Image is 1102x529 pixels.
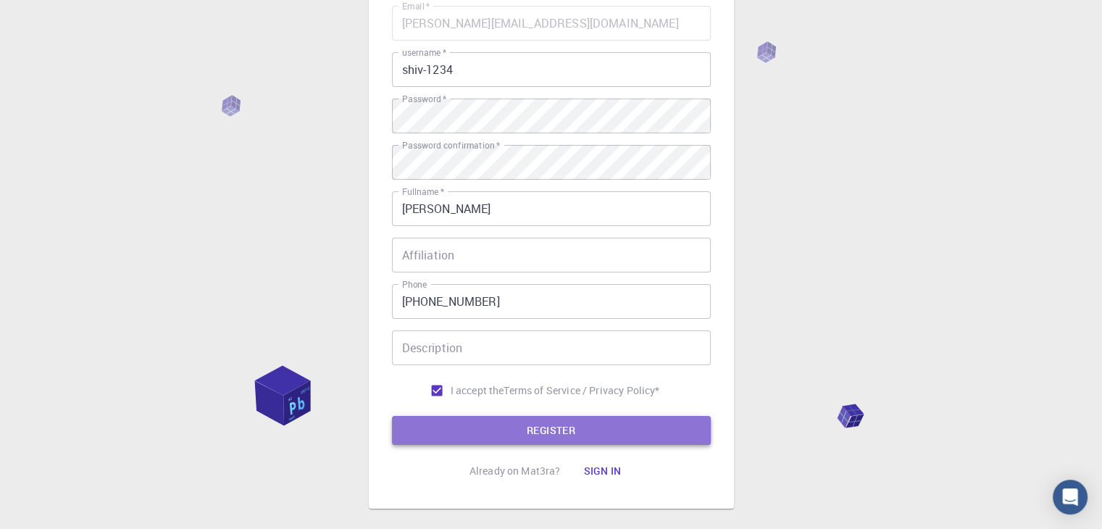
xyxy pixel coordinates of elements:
[392,416,711,445] button: REGISTER
[402,139,500,151] label: Password confirmation
[504,383,659,398] a: Terms of Service / Privacy Policy*
[451,383,504,398] span: I accept the
[469,464,561,478] p: Already on Mat3ra?
[1053,480,1088,515] div: Open Intercom Messenger
[504,383,659,398] p: Terms of Service / Privacy Policy *
[402,46,446,59] label: username
[572,457,633,486] button: Sign in
[402,186,444,198] label: Fullname
[402,278,427,291] label: Phone
[402,93,446,105] label: Password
